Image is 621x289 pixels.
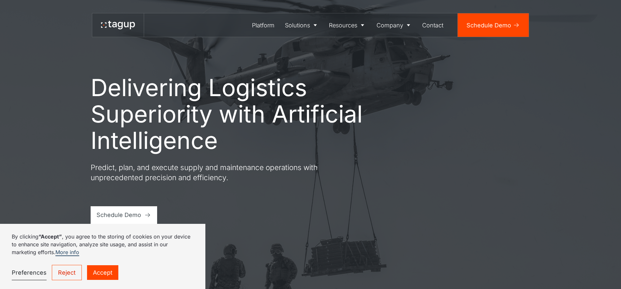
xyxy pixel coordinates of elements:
[280,13,324,37] a: Solutions
[12,265,47,280] a: Preferences
[324,13,372,37] a: Resources
[285,21,310,30] div: Solutions
[371,13,417,37] a: Company
[329,21,357,30] div: Resources
[252,21,274,30] div: Platform
[91,74,364,153] h1: Delivering Logistics Superiority with Artificial Intelligence
[87,265,118,280] a: Accept
[466,21,511,30] div: Schedule Demo
[55,249,79,256] a: More info
[38,233,62,240] strong: “Accept”
[458,13,529,37] a: Schedule Demo
[377,21,403,30] div: Company
[91,162,325,183] p: Predict, plan, and execute supply and maintenance operations with unprecedented precision and eff...
[417,13,449,37] a: Contact
[52,265,82,280] a: Reject
[12,233,194,256] p: By clicking , you agree to the storing of cookies on your device to enhance site navigation, anal...
[96,210,141,219] div: Schedule Demo
[91,206,157,224] a: Schedule Demo
[422,21,443,30] div: Contact
[247,13,280,37] a: Platform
